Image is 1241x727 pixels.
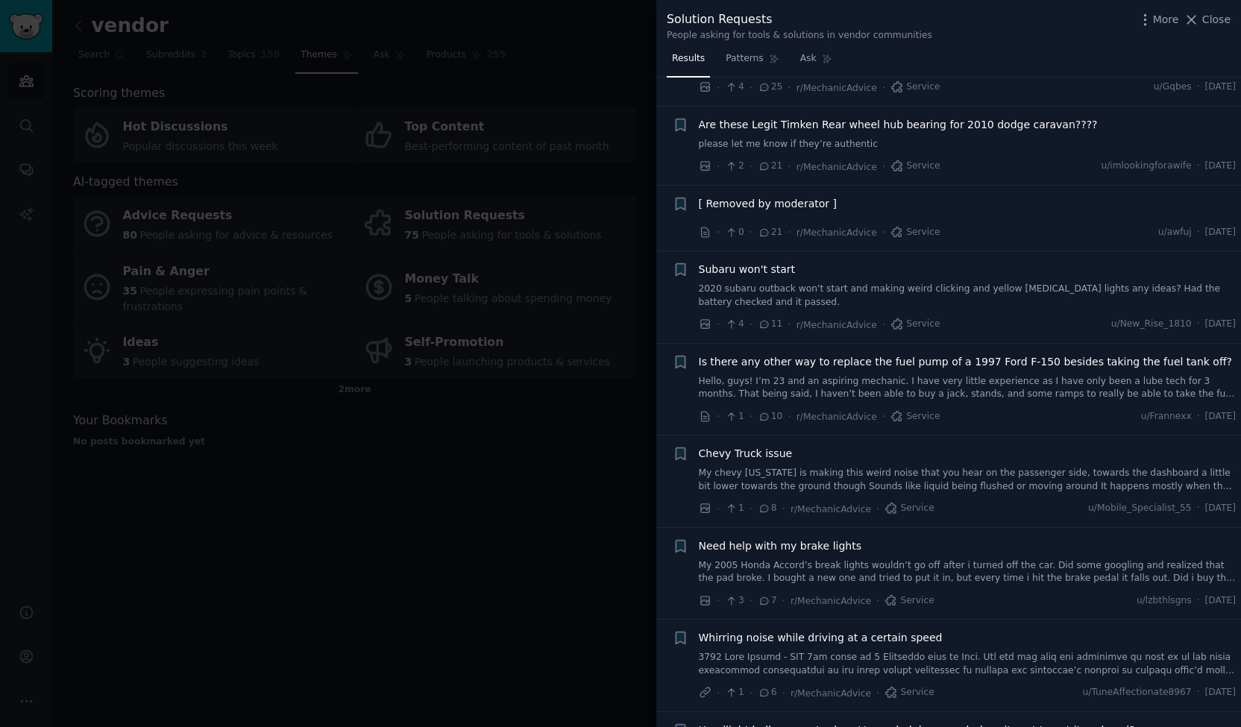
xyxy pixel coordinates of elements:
[667,47,710,78] a: Results
[876,593,879,608] span: ·
[882,317,885,333] span: ·
[791,504,871,514] span: r/MechanicAdvice
[1205,410,1236,424] span: [DATE]
[882,159,885,174] span: ·
[1205,226,1236,239] span: [DATE]
[890,160,940,173] span: Service
[750,409,753,424] span: ·
[717,593,720,608] span: ·
[699,630,943,646] a: Whirring noise while driving at a certain speed
[1197,502,1200,515] span: ·
[1202,12,1231,28] span: Close
[717,409,720,424] span: ·
[699,375,1237,401] a: Hello, guys! I’m 23 and an aspiring mechanic. I have very little experience as I have only been a...
[885,686,934,699] span: Service
[1197,160,1200,173] span: ·
[699,467,1237,493] a: My chevy [US_STATE] is making this weird noise that you hear on the passenger side, towards the d...
[725,160,744,173] span: 2
[725,226,744,239] span: 0
[882,224,885,240] span: ·
[791,688,871,699] span: r/MechanicAdvice
[1205,594,1236,608] span: [DATE]
[1205,81,1236,94] span: [DATE]
[750,80,753,95] span: ·
[699,196,837,212] a: [ Removed by moderator ]
[797,320,877,330] span: r/MechanicAdvice
[717,317,720,333] span: ·
[725,686,744,699] span: 1
[1205,686,1236,699] span: [DATE]
[788,317,791,333] span: ·
[750,224,753,240] span: ·
[699,262,796,277] a: Subaru won't start
[795,47,838,78] a: Ask
[791,596,871,606] span: r/MechanicAdvice
[725,410,744,424] span: 1
[876,685,879,701] span: ·
[1205,318,1236,331] span: [DATE]
[750,159,753,174] span: ·
[726,52,763,66] span: Patterns
[725,318,744,331] span: 4
[717,159,720,174] span: ·
[758,594,776,608] span: 7
[782,685,785,701] span: ·
[725,594,744,608] span: 3
[797,83,877,93] span: r/MechanicAdvice
[797,412,877,422] span: r/MechanicAdvice
[890,318,940,331] span: Service
[1153,12,1179,28] span: More
[1101,160,1191,173] span: u/imlookingforawife
[882,80,885,95] span: ·
[699,446,793,462] a: Chevy Truck issue
[890,226,940,239] span: Service
[788,80,791,95] span: ·
[876,501,879,517] span: ·
[882,409,885,424] span: ·
[782,593,785,608] span: ·
[1088,502,1192,515] span: u/Mobile_Specialist_55
[725,81,744,94] span: 4
[717,685,720,701] span: ·
[699,538,862,554] a: Need help with my brake lights
[788,224,791,240] span: ·
[800,52,817,66] span: Ask
[699,117,1098,133] span: Are these Legit Timken Rear wheel hub bearing for 2010 dodge caravan????
[699,354,1232,370] a: Is there any other way to replace the fuel pump of a 1997 Ford F-150 besides taking the fuel tank...
[1082,686,1191,699] span: u/TuneAffectionate8967
[758,226,782,239] span: 21
[717,80,720,95] span: ·
[1197,686,1200,699] span: ·
[699,283,1237,309] a: 2020 subaru outback won't start and making weird clicking and yellow [MEDICAL_DATA] lights any id...
[758,502,776,515] span: 8
[1197,226,1200,239] span: ·
[1197,81,1200,94] span: ·
[699,138,1237,151] a: please let me know if they’re authentic
[758,410,782,424] span: 10
[717,501,720,517] span: ·
[1137,12,1179,28] button: More
[750,593,753,608] span: ·
[1197,318,1200,331] span: ·
[758,160,782,173] span: 21
[1154,81,1192,94] span: u/Gqbes
[750,501,753,517] span: ·
[1197,594,1200,608] span: ·
[1141,410,1192,424] span: u/Frannexx
[1184,12,1231,28] button: Close
[717,224,720,240] span: ·
[667,29,932,43] div: People asking for tools & solutions in vendor communities
[1205,160,1236,173] span: [DATE]
[1137,594,1192,608] span: u/lzbthlsgns
[788,159,791,174] span: ·
[1111,318,1192,331] span: u/New_Rise_1810
[672,52,705,66] span: Results
[797,227,877,238] span: r/MechanicAdvice
[1158,226,1192,239] span: u/awfuj
[720,47,784,78] a: Patterns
